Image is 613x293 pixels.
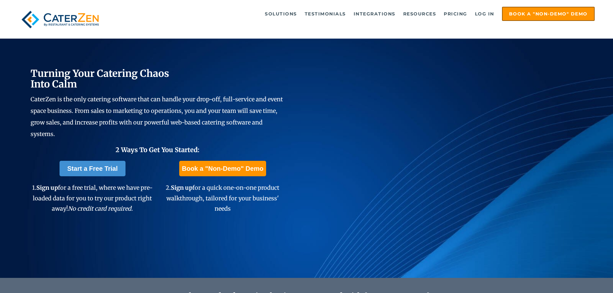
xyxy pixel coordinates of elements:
a: Book a "Non-Demo" Demo [502,7,595,21]
a: Resources [400,7,440,20]
a: Solutions [262,7,300,20]
span: CaterZen is the only catering software that can handle your drop-off, full-service and event spac... [31,96,283,138]
a: Pricing [441,7,470,20]
span: 1. for a free trial, where we have pre-loaded data for you to try our product right away! [32,184,153,212]
a: Log in [472,7,497,20]
a: Book a "Non-Demo" Demo [179,161,266,176]
div: Navigation Menu [117,7,595,21]
a: Start a Free Trial [60,161,125,176]
img: caterzen [18,7,102,32]
span: 2 Ways To Get You Started: [116,146,200,154]
a: Testimonials [302,7,349,20]
em: No credit card required. [68,205,133,212]
span: 2. for a quick one-on-one product walkthrough, tailored for your business' needs [166,184,279,212]
span: Turning Your Catering Chaos Into Calm [31,67,169,90]
span: Sign up [171,184,192,191]
span: Sign up [36,184,58,191]
a: Integrations [350,7,399,20]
